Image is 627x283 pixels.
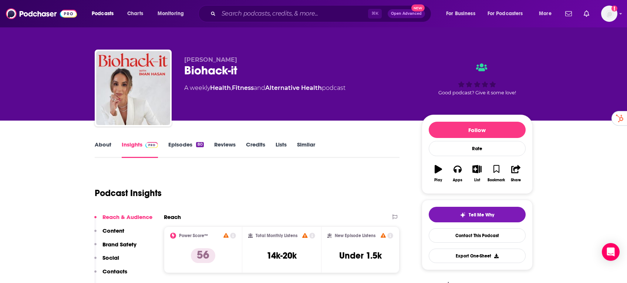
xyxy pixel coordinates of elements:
p: Social [102,254,119,261]
p: 56 [191,248,215,263]
a: Fitness [232,84,254,91]
input: Search podcasts, credits, & more... [219,8,368,20]
button: List [467,160,486,187]
button: open menu [87,8,123,20]
img: Podchaser Pro [145,142,158,148]
div: Share [511,178,521,182]
svg: Add a profile image [611,6,617,11]
span: New [411,4,425,11]
button: open menu [483,8,534,20]
span: Open Advanced [391,12,422,16]
a: Reviews [214,141,236,158]
button: Show profile menu [601,6,617,22]
a: Contact This Podcast [429,228,526,243]
a: Health [210,84,231,91]
div: Search podcasts, credits, & more... [205,5,438,22]
button: Play [429,160,448,187]
div: 80 [196,142,203,147]
button: Brand Safety [94,241,136,255]
div: Apps [453,178,462,182]
p: Reach & Audience [102,213,152,220]
span: For Podcasters [488,9,523,19]
a: InsightsPodchaser Pro [122,141,158,158]
h3: 14k-20k [267,250,297,261]
span: , [231,84,232,91]
a: Lists [276,141,287,158]
button: Export One-Sheet [429,249,526,263]
button: open menu [152,8,193,20]
img: Biohack-it [96,51,170,125]
a: Similar [297,141,315,158]
a: Alternative Health [265,84,322,91]
button: Open AdvancedNew [388,9,425,18]
button: Bookmark [487,160,506,187]
div: Rate [429,141,526,156]
img: Podchaser - Follow, Share and Rate Podcasts [6,7,77,21]
a: About [95,141,111,158]
div: Play [434,178,442,182]
img: User Profile [601,6,617,22]
span: and [254,84,265,91]
h1: Podcast Insights [95,188,162,199]
span: Good podcast? Give it some love! [438,90,516,95]
a: Show notifications dropdown [581,7,592,20]
button: open menu [534,8,561,20]
span: Monitoring [158,9,184,19]
img: tell me why sparkle [460,212,466,218]
div: A weekly podcast [184,84,345,92]
p: Brand Safety [102,241,136,248]
span: For Business [446,9,475,19]
div: Bookmark [488,178,505,182]
button: Contacts [94,268,127,282]
button: tell me why sparkleTell Me Why [429,207,526,222]
a: Show notifications dropdown [562,7,575,20]
h2: Power Score™ [179,233,208,238]
h2: Total Monthly Listens [256,233,297,238]
span: Tell Me Why [469,212,494,218]
h2: New Episode Listens [335,233,375,238]
h2: Reach [164,213,181,220]
button: Follow [429,122,526,138]
span: [PERSON_NAME] [184,56,237,63]
a: Charts [122,8,148,20]
p: Contacts [102,268,127,275]
div: List [474,178,480,182]
button: Reach & Audience [94,213,152,227]
button: Content [94,227,124,241]
a: Episodes80 [168,141,203,158]
h3: Under 1.5k [339,250,382,261]
button: open menu [441,8,485,20]
button: Share [506,160,525,187]
span: Charts [127,9,143,19]
button: Social [94,254,119,268]
p: Content [102,227,124,234]
span: More [539,9,552,19]
span: Logged in as sammyrsiegel [601,6,617,22]
div: Good podcast? Give it some love! [422,56,533,102]
a: Credits [246,141,265,158]
span: ⌘ K [368,9,382,18]
span: Podcasts [92,9,114,19]
div: Open Intercom Messenger [602,243,620,261]
button: Apps [448,160,467,187]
